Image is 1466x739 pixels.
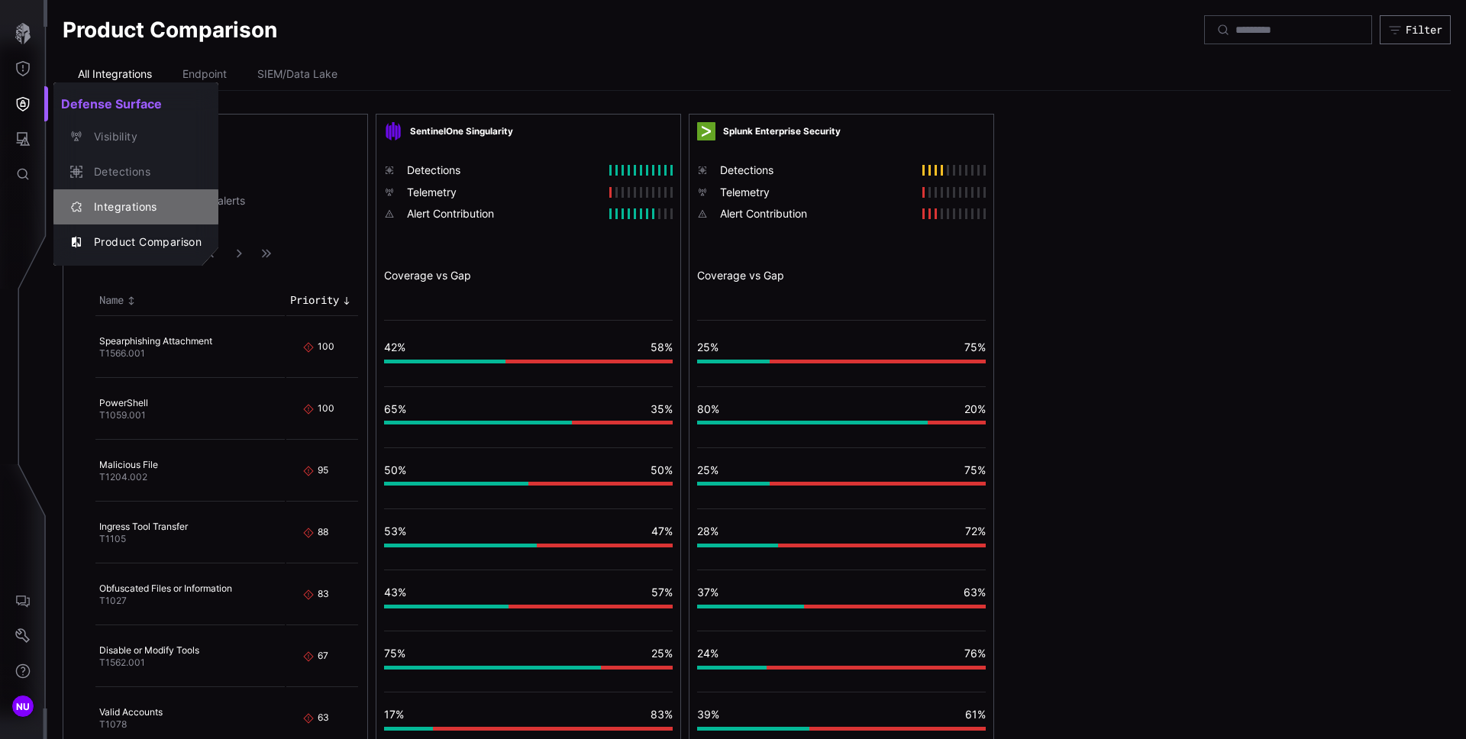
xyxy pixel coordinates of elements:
button: Integrations [53,189,218,224]
button: Product Comparison [53,224,218,260]
div: Visibility [86,127,202,147]
div: Detections [86,163,202,182]
button: Detections [53,154,218,189]
div: Product Comparison [86,233,202,252]
div: Integrations [86,198,202,217]
button: Visibility [53,119,218,154]
h2: Defense Surface [53,89,218,119]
